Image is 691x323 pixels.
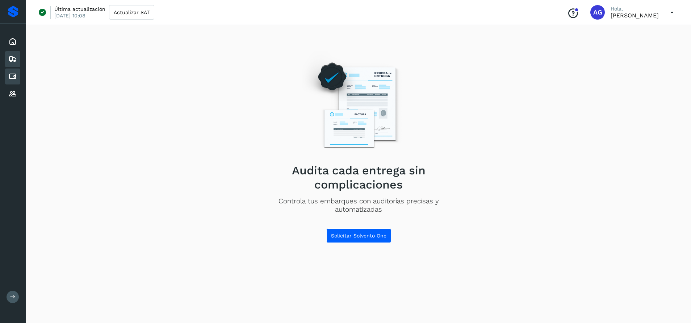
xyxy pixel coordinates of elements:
p: Abigail Gonzalez Leon [611,12,659,19]
span: Solicitar Solvento One [331,233,386,238]
p: [DATE] 10:08 [54,12,85,19]
img: Empty state image [296,51,421,158]
div: Cuentas por pagar [5,69,20,84]
p: Controla tus embarques con auditorías precisas y automatizadas [255,197,462,214]
span: Actualizar SAT [114,10,150,15]
div: Embarques [5,51,20,67]
p: Hola, [611,6,659,12]
h2: Audita cada entrega sin complicaciones [255,163,462,191]
p: Última actualización [54,6,105,12]
div: Inicio [5,34,20,50]
button: Actualizar SAT [109,5,154,20]
button: Solicitar Solvento One [326,228,391,243]
div: Proveedores [5,86,20,102]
